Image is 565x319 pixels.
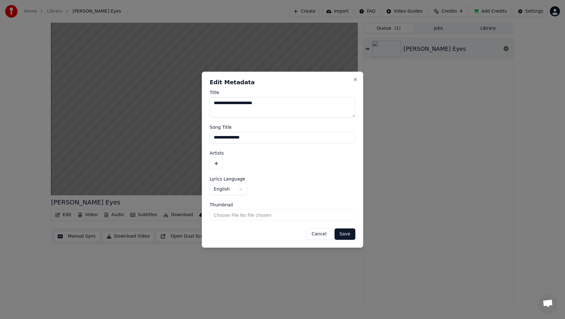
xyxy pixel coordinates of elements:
button: Cancel [306,228,332,240]
h2: Edit Metadata [210,80,355,85]
label: Song Title [210,125,355,129]
span: Lyrics Language [210,177,245,181]
label: Artists [210,151,355,155]
label: Title [210,90,355,95]
button: Save [335,228,355,240]
span: Thumbnail [210,203,233,207]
